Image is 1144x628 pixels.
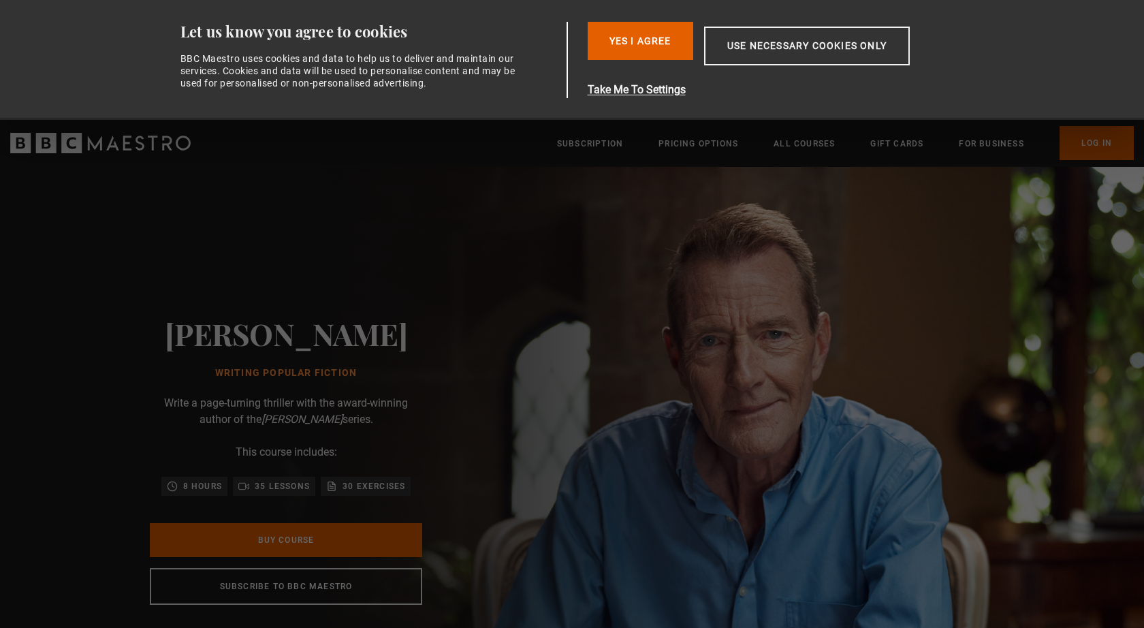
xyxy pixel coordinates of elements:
[150,568,422,605] a: Subscribe to BBC Maestro
[261,413,343,426] i: [PERSON_NAME]
[165,316,408,351] h2: [PERSON_NAME]
[165,368,408,379] h1: Writing Popular Fiction
[557,126,1134,160] nav: Primary
[658,137,738,151] a: Pricing Options
[183,480,222,493] p: 8 hours
[588,22,693,60] button: Yes I Agree
[774,137,835,151] a: All Courses
[10,133,191,153] svg: BBC Maestro
[180,22,562,42] div: Let us know you agree to cookies
[255,480,310,493] p: 35 lessons
[1060,126,1134,160] a: Log In
[870,137,923,151] a: Gift Cards
[150,523,422,557] a: Buy Course
[959,137,1023,151] a: For business
[236,444,337,460] p: This course includes:
[180,52,524,90] div: BBC Maestro uses cookies and data to help us to deliver and maintain our services. Cookies and da...
[343,480,405,493] p: 30 exercises
[588,82,974,98] button: Take Me To Settings
[150,395,422,428] p: Write a page-turning thriller with the award-winning author of the series.
[557,137,623,151] a: Subscription
[704,27,910,65] button: Use necessary cookies only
